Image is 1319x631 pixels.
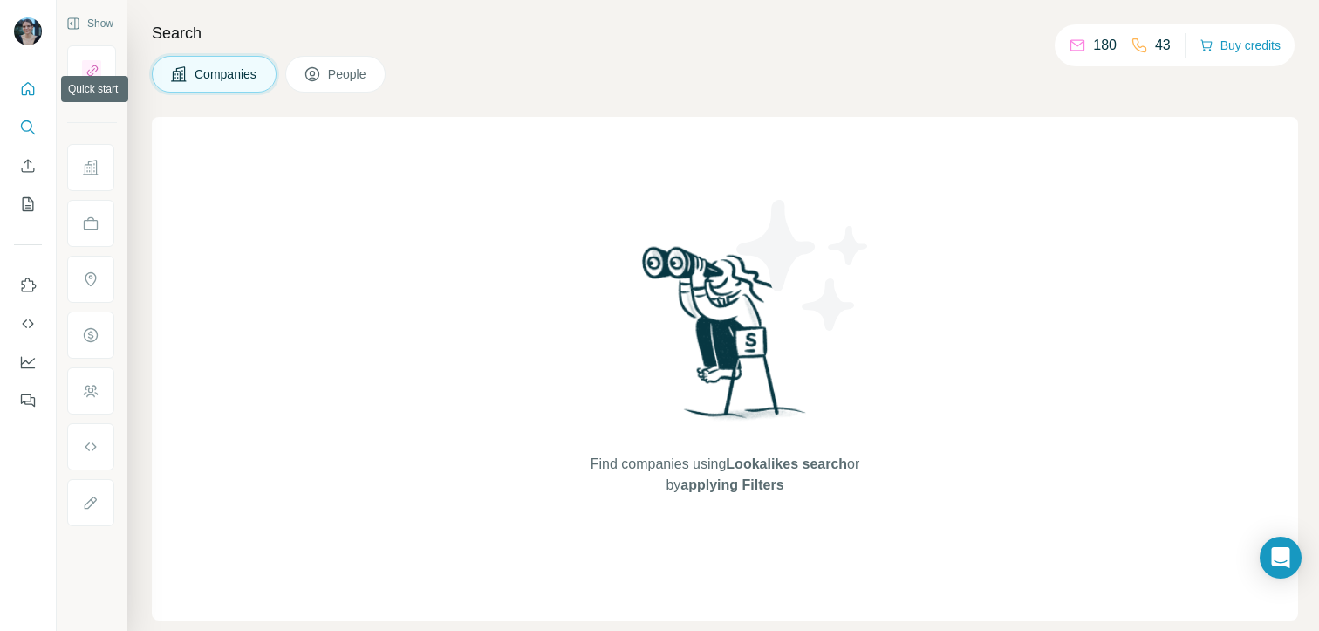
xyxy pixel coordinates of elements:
span: Find companies using or by [585,454,865,496]
button: Use Surfe API [14,308,42,340]
button: Dashboard [14,346,42,378]
button: Buy credits [1199,33,1281,58]
p: 43 [1155,35,1171,56]
button: Search [14,112,42,143]
span: Companies [195,65,258,83]
span: Lookalikes search [726,456,847,471]
div: Open Intercom Messenger [1260,537,1302,579]
button: Enrich CSV [14,150,42,182]
button: Show [54,10,126,37]
button: Quick start [14,73,42,105]
span: applying Filters [680,477,783,492]
img: Avatar [14,17,42,45]
button: Feedback [14,385,42,416]
span: People [328,65,368,83]
p: 180 [1093,35,1117,56]
button: My lists [14,189,42,220]
button: Use Surfe on LinkedIn [14,270,42,301]
h4: Search [152,21,1298,45]
img: Surfe Illustration - Stars [725,187,882,344]
img: Surfe Illustration - Woman searching with binoculars [634,242,816,436]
